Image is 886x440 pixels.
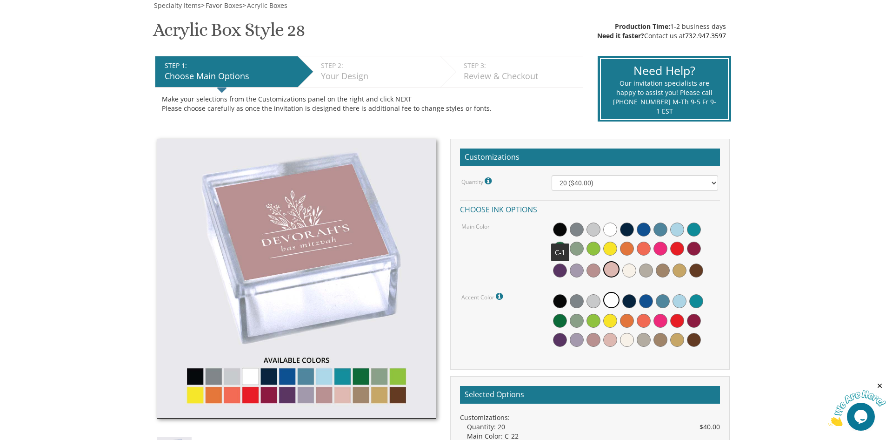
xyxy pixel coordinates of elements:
[153,20,305,47] h1: Acrylic Box Style 28
[615,22,670,31] span: Production Time:
[201,1,242,10] span: >
[597,31,644,40] span: Need it faster?
[613,62,716,79] div: Need Help?
[464,61,578,70] div: STEP 3:
[828,382,886,426] iframe: chat widget
[460,149,720,166] h2: Customizations
[153,1,201,10] a: Specialty Items
[699,422,720,432] span: $40.00
[460,386,720,404] h2: Selected Options
[162,95,576,113] div: Make your selections from the Customizations panel on the right and click NEXT Please choose care...
[247,1,287,10] span: Acrylic Boxes
[461,291,505,303] label: Accent Color
[165,61,293,70] div: STEP 1:
[464,70,578,82] div: Review & Checkout
[165,70,293,82] div: Choose Main Options
[242,1,287,10] span: >
[154,1,201,10] span: Specialty Items
[460,413,720,422] div: Customizations:
[321,61,436,70] div: STEP 2:
[205,1,242,10] a: Favor Boxes
[597,22,726,41] div: 1-2 business days Contact us at
[467,422,720,432] div: Quantity: 20
[461,223,490,230] label: Main Color
[246,1,287,10] a: Acrylic Boxes
[460,200,720,217] h4: Choose ink options
[157,139,436,419] img: fba_style28.jpg
[206,1,242,10] span: Favor Boxes
[461,175,494,187] label: Quantity
[685,31,726,40] a: 732.947.3597
[613,79,716,116] div: Our invitation specialists are happy to assist you! Please call [PHONE_NUMBER] M-Th 9-5 Fr 9-1 EST
[321,70,436,82] div: Your Design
